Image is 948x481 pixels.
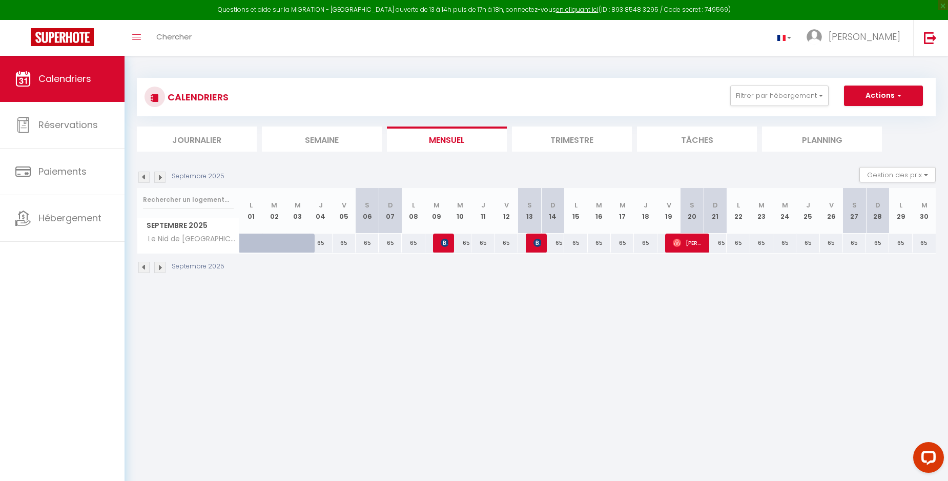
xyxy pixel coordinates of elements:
abbr: M [295,200,301,210]
th: 04 [309,188,332,234]
span: [PERSON_NAME] [441,233,448,253]
abbr: M [782,200,788,210]
abbr: J [319,200,323,210]
span: [PERSON_NAME] [533,233,541,253]
abbr: D [550,200,555,210]
div: 65 [356,234,379,253]
button: Filtrer par hébergement [730,86,829,106]
button: Actions [844,86,923,106]
span: [PERSON_NAME] [673,233,704,253]
abbr: D [875,200,880,210]
abbr: L [737,200,740,210]
th: 09 [425,188,448,234]
th: 29 [889,188,912,234]
span: Septembre 2025 [137,218,239,233]
abbr: V [504,200,509,210]
iframe: LiveChat chat widget [905,438,948,481]
div: 65 [541,234,564,253]
th: 06 [356,188,379,234]
li: Mensuel [387,127,507,152]
div: 65 [866,234,889,253]
th: 08 [402,188,425,234]
abbr: M [434,200,440,210]
li: Planning [762,127,882,152]
span: Chercher [156,31,192,42]
span: [PERSON_NAME] [829,30,900,43]
div: 65 [333,234,356,253]
span: Paiements [38,165,87,178]
div: 65 [704,234,727,253]
p: Septembre 2025 [172,172,224,181]
div: 65 [913,234,936,253]
div: 65 [634,234,657,253]
abbr: J [481,200,485,210]
div: 65 [727,234,750,253]
abbr: V [829,200,834,210]
div: 65 [773,234,796,253]
th: 19 [657,188,681,234]
th: 01 [240,188,263,234]
span: Le Nid de [GEOGRAPHIC_DATA] [139,234,241,245]
th: 12 [495,188,518,234]
abbr: M [271,200,277,210]
th: 18 [634,188,657,234]
th: 15 [564,188,587,234]
abbr: J [644,200,648,210]
abbr: M [620,200,626,210]
li: Journalier [137,127,257,152]
th: 07 [379,188,402,234]
abbr: M [596,200,602,210]
div: 65 [471,234,494,253]
p: Septembre 2025 [172,262,224,271]
img: logout [924,31,937,44]
abbr: M [457,200,463,210]
abbr: V [342,200,346,210]
div: 65 [379,234,402,253]
abbr: J [806,200,810,210]
input: Rechercher un logement... [143,191,234,209]
th: 27 [843,188,866,234]
abbr: M [758,200,765,210]
th: 17 [611,188,634,234]
button: Gestion des prix [859,167,936,182]
abbr: M [921,200,928,210]
th: 21 [704,188,727,234]
div: 65 [588,234,611,253]
abbr: S [527,200,532,210]
th: 28 [866,188,889,234]
a: en cliquant ici [556,5,599,14]
abbr: L [899,200,902,210]
th: 13 [518,188,541,234]
th: 16 [588,188,611,234]
th: 23 [750,188,773,234]
th: 24 [773,188,796,234]
li: Tâches [637,127,757,152]
th: 14 [541,188,564,234]
abbr: D [713,200,718,210]
th: 02 [263,188,286,234]
abbr: S [852,200,857,210]
div: 65 [750,234,773,253]
th: 22 [727,188,750,234]
span: Hébergement [38,212,101,224]
img: Super Booking [31,28,94,46]
th: 25 [796,188,819,234]
th: 30 [913,188,936,234]
li: Semaine [262,127,382,152]
div: 65 [796,234,819,253]
a: ... [PERSON_NAME] [799,20,913,56]
div: 65 [564,234,587,253]
div: 65 [889,234,912,253]
abbr: L [574,200,578,210]
th: 26 [820,188,843,234]
a: Chercher [149,20,199,56]
div: 65 [495,234,518,253]
abbr: D [388,200,393,210]
abbr: L [412,200,415,210]
div: 65 [820,234,843,253]
th: 11 [471,188,494,234]
th: 05 [333,188,356,234]
abbr: S [365,200,369,210]
img: ... [807,29,822,45]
